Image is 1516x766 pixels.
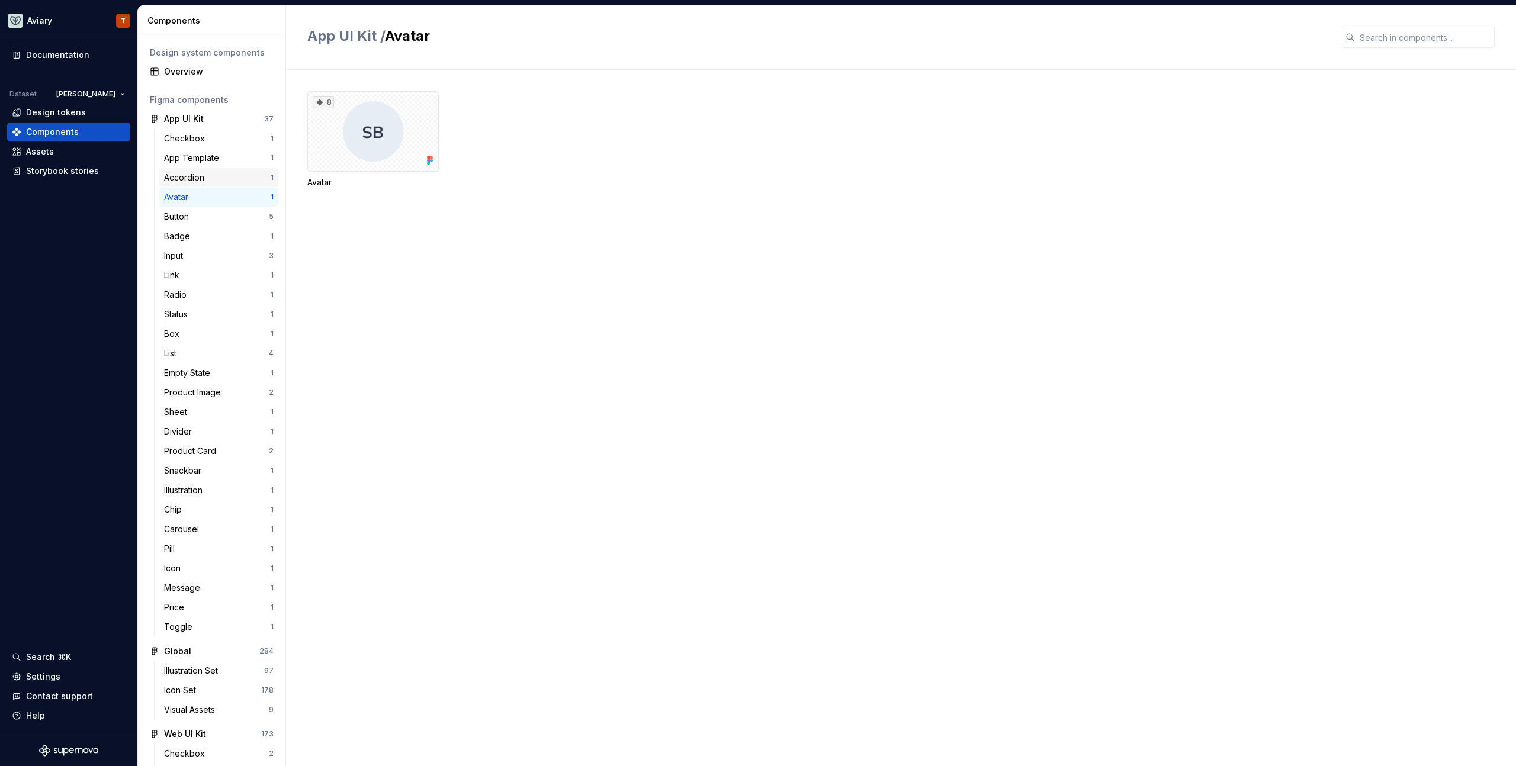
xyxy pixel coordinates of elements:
[307,27,385,44] span: App UI Kit /
[164,66,274,78] div: Overview
[271,505,274,514] div: 1
[164,465,206,477] div: Snackbar
[159,227,278,246] a: Badge1
[269,251,274,260] div: 3
[7,706,130,725] button: Help
[307,91,439,188] div: 8Avatar
[271,271,274,280] div: 1
[159,129,278,148] a: Checkbox1
[271,173,274,182] div: 1
[271,583,274,593] div: 1
[26,165,99,177] div: Storybook stories
[164,152,224,164] div: App Template
[159,168,278,187] a: Accordion1
[164,387,226,398] div: Product Image
[39,745,98,757] a: Supernova Logo
[159,266,278,285] a: Link1
[7,142,130,161] a: Assets
[121,16,126,25] div: T
[26,651,71,663] div: Search ⌘K
[56,89,115,99] span: [PERSON_NAME]
[271,134,274,143] div: 1
[271,564,274,573] div: 1
[164,250,188,262] div: Input
[164,684,201,696] div: Icon Set
[159,246,278,265] a: Input3
[150,94,274,106] div: Figma components
[26,146,54,157] div: Assets
[26,107,86,118] div: Design tokens
[164,113,204,125] div: App UI Kit
[269,388,274,397] div: 2
[164,704,220,716] div: Visual Assets
[159,188,278,207] a: Avatar1
[7,687,130,706] button: Contact support
[7,46,130,65] a: Documentation
[26,49,89,61] div: Documentation
[271,368,274,378] div: 1
[26,671,60,683] div: Settings
[164,562,185,574] div: Icon
[159,617,278,636] a: Toggle1
[147,15,281,27] div: Components
[164,426,197,437] div: Divider
[164,367,215,379] div: Empty State
[164,289,191,301] div: Radio
[264,114,274,124] div: 37
[2,8,135,33] button: AviaryT
[145,725,278,744] a: Web UI Kit173
[164,328,184,340] div: Box
[159,461,278,480] a: Snackbar1
[313,96,334,108] div: 8
[164,269,184,281] div: Link
[145,110,278,128] a: App UI Kit37
[159,578,278,597] a: Message1
[7,648,130,667] button: Search ⌘K
[164,621,197,633] div: Toggle
[9,89,37,99] div: Dataset
[145,642,278,661] a: Global284
[271,544,274,553] div: 1
[159,700,278,719] a: Visual Assets9
[7,103,130,122] a: Design tokens
[159,598,278,617] a: Price1
[159,305,278,324] a: Status1
[51,86,130,102] button: [PERSON_NAME]
[164,484,207,496] div: Illustration
[271,485,274,495] div: 1
[269,212,274,221] div: 5
[159,681,278,700] a: Icon Set178
[164,645,191,657] div: Global
[269,349,274,358] div: 4
[164,504,187,516] div: Chip
[164,172,209,184] div: Accordion
[269,705,274,714] div: 9
[159,520,278,539] a: Carousel1
[164,406,192,418] div: Sheet
[159,661,278,680] a: Illustration Set97
[159,481,278,500] a: Illustration1
[159,344,278,363] a: List4
[271,466,274,475] div: 1
[164,601,189,613] div: Price
[164,665,223,677] div: Illustration Set
[1355,27,1495,48] input: Search in components...
[164,230,195,242] div: Badge
[26,710,45,722] div: Help
[164,308,192,320] div: Status
[269,446,274,456] div: 2
[159,324,278,343] a: Box1
[27,15,52,27] div: Aviary
[271,231,274,241] div: 1
[26,126,79,138] div: Components
[164,211,194,223] div: Button
[261,729,274,739] div: 173
[159,442,278,461] a: Product Card2
[159,149,278,168] a: App Template1
[159,559,278,578] a: Icon1
[159,539,278,558] a: Pill1
[164,748,210,759] div: Checkbox
[7,667,130,686] a: Settings
[271,310,274,319] div: 1
[271,427,274,436] div: 1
